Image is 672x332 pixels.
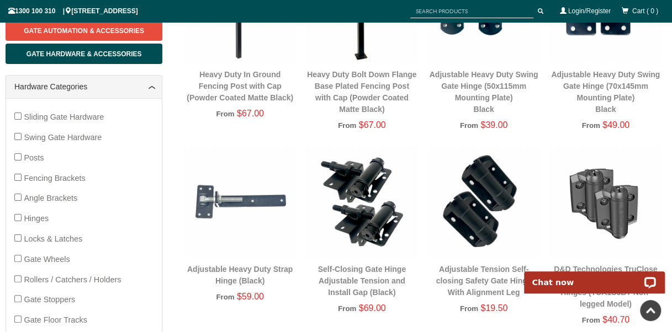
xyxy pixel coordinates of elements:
[460,304,478,313] span: From
[517,259,672,293] iframe: LiveChat chat widget
[338,121,356,130] span: From
[480,120,507,130] span: $39.00
[460,121,478,130] span: From
[237,109,264,118] span: $67.00
[8,7,138,15] span: 1300 100 310 | [STREET_ADDRESS]
[480,303,507,313] span: $19.50
[24,234,82,243] span: Locks & Latches
[24,214,49,223] span: Hinges
[187,70,293,102] a: Heavy Duty In Ground Fencing Post with Cap (Powder Coated Matte Black)
[632,7,658,15] span: Cart ( 0 )
[359,303,386,313] span: $69.00
[428,146,539,257] img: Adjustable Tension Self-closing Safety Gate Hinge With Alignment Leg - Gate Warehouse
[24,113,104,121] span: Sliding Gate Hardware
[436,265,532,297] a: Adjustable Tension Self-closing Safety Gate Hinge With Alignment Leg
[27,50,142,58] span: Gate Hardware & Accessories
[551,70,660,114] a: Adjustable Heavy Duty Swing Gate Hinge (70x145mm Mounting Plate)Black
[581,316,600,324] span: From
[14,81,154,93] a: Hardware Categories
[6,20,162,41] a: Gate Automation & Accessories
[581,121,600,130] span: From
[24,174,85,183] span: Fencing Brackets
[318,265,406,297] a: Self-Closing Gate HingeAdjustable Tension and Install Gap (Black)
[307,70,416,114] a: Heavy Duty Bolt Down Flange Base Plated Fencing Post with Cap (Powder Coated Matte Black)
[410,4,533,18] input: SEARCH PRODUCTS
[24,27,144,35] span: Gate Automation & Accessories
[602,120,629,130] span: $49.00
[6,44,162,64] a: Gate Hardware & Accessories
[359,120,386,130] span: $67.00
[24,255,70,264] span: Gate Wheels
[338,304,356,313] span: From
[24,275,121,284] span: Rollers / Catchers / Holders
[216,293,234,301] span: From
[550,146,661,257] img: D&D Technologies TruClose Self-Closing Pool Gate Safety Hinges (TCA1S3BT Non-legged Model) - Gate...
[568,7,611,15] a: Login/Register
[430,70,538,114] a: Adjustable Heavy Duty Swing Gate Hinge (50x115mm Mounting Plate)Black
[216,110,234,118] span: From
[306,146,417,257] img: Self-Closing Gate Hinge - Adjustable Tension and Install Gap (Black) - Gate Warehouse
[24,315,87,324] span: Gate Floor Tracks
[24,153,44,162] span: Posts
[24,295,75,304] span: Gate Stoppers
[602,315,629,324] span: $40.70
[237,292,264,301] span: $59.00
[184,146,295,257] img: Adjustable Heavy Duty Strap Hinge (Black) - Gate Warehouse
[24,194,77,202] span: Angle Brackets
[24,133,102,142] span: Swing Gate Hardware
[187,265,293,285] a: Adjustable Heavy Duty Strap Hinge (Black)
